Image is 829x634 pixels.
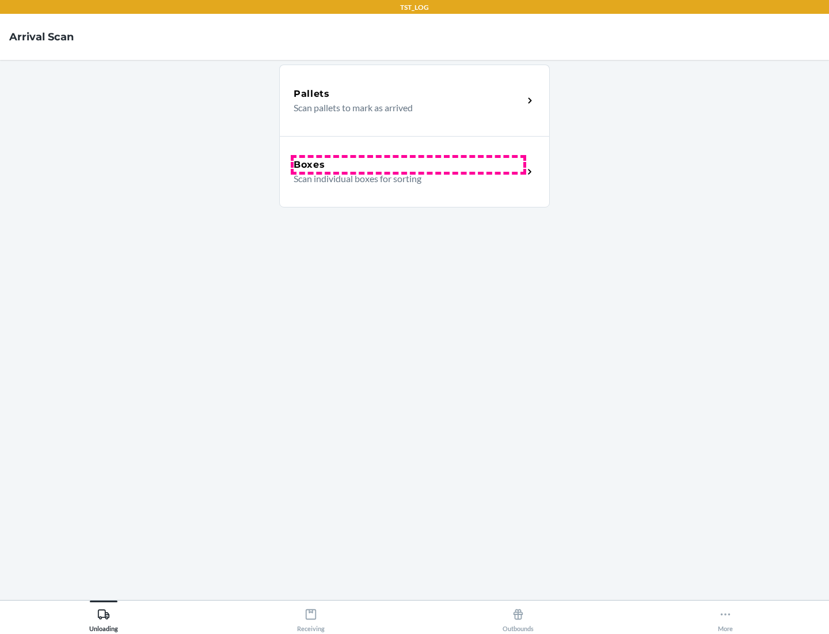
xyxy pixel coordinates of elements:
[622,601,829,632] button: More
[297,603,325,632] div: Receiving
[207,601,414,632] button: Receiving
[279,136,550,207] a: BoxesScan individual boxes for sorting
[294,101,514,115] p: Scan pallets to mark as arrived
[9,29,74,44] h4: Arrival Scan
[89,603,118,632] div: Unloading
[414,601,622,632] button: Outbounds
[503,603,534,632] div: Outbounds
[400,2,429,13] p: TST_LOG
[279,65,550,136] a: PalletsScan pallets to mark as arrived
[718,603,733,632] div: More
[294,172,514,186] p: Scan individual boxes for sorting
[294,158,325,172] h5: Boxes
[294,87,330,101] h5: Pallets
